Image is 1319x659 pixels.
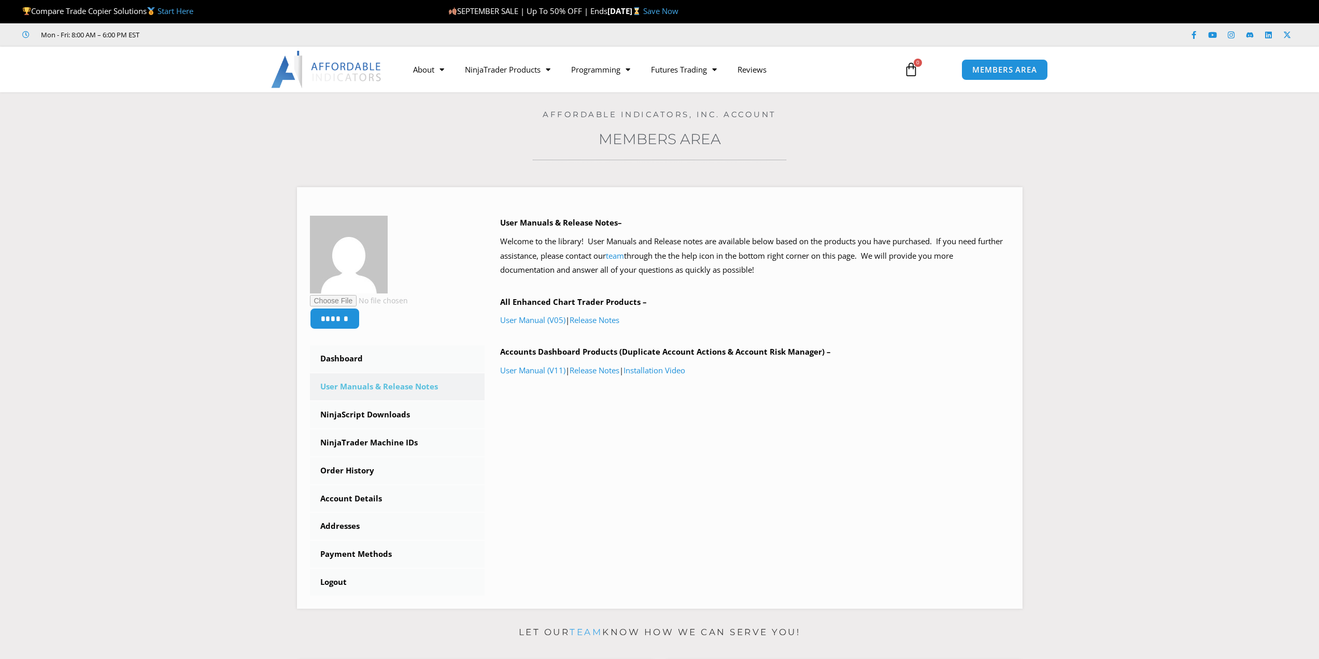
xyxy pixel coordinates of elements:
[23,7,31,15] img: 🏆
[310,457,485,484] a: Order History
[570,627,602,637] a: team
[310,429,485,456] a: NinjaTrader Machine IDs
[961,59,1048,80] a: MEMBERS AREA
[310,541,485,568] a: Payment Methods
[500,297,647,307] b: All Enhanced Chart Trader Products –
[500,313,1010,328] p: |
[38,29,139,41] span: Mon - Fri: 8:00 AM – 6:00 PM EST
[22,6,193,16] span: Compare Trade Copier Solutions
[641,58,727,81] a: Futures Trading
[403,58,892,81] nav: Menu
[633,7,641,15] img: ⌛
[455,58,561,81] a: NinjaTrader Products
[914,59,922,67] span: 0
[888,54,934,85] a: 0
[543,109,776,119] a: Affordable Indicators, Inc. Account
[500,217,622,228] b: User Manuals & Release Notes–
[297,624,1023,641] p: Let our know how we can serve you!
[310,345,485,596] nav: Account pages
[154,30,309,40] iframe: Customer reviews powered by Trustpilot
[310,401,485,428] a: NinjaScript Downloads
[570,365,619,375] a: Release Notes
[561,58,641,81] a: Programming
[310,216,388,293] img: 2f467c3c0518cea68dcdb61cd31124b509ed4ca88e191e53e6ed632b2d05cb68
[500,346,831,357] b: Accounts Dashboard Products (Duplicate Account Actions & Account Risk Manager) –
[599,130,721,148] a: Members Area
[500,234,1010,278] p: Welcome to the library! User Manuals and Release notes are available below based on the products ...
[310,485,485,512] a: Account Details
[158,6,193,16] a: Start Here
[271,51,382,88] img: LogoAI | Affordable Indicators – NinjaTrader
[500,315,565,325] a: User Manual (V05)
[310,345,485,372] a: Dashboard
[310,513,485,540] a: Addresses
[607,6,643,16] strong: [DATE]
[310,569,485,596] a: Logout
[500,365,565,375] a: User Manual (V11)
[972,66,1037,74] span: MEMBERS AREA
[606,250,624,261] a: team
[147,7,155,15] img: 🥇
[623,365,685,375] a: Installation Video
[643,6,678,16] a: Save Now
[310,373,485,400] a: User Manuals & Release Notes
[727,58,777,81] a: Reviews
[500,363,1010,378] p: | |
[570,315,619,325] a: Release Notes
[449,7,457,15] img: 🍂
[403,58,455,81] a: About
[448,6,607,16] span: SEPTEMBER SALE | Up To 50% OFF | Ends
